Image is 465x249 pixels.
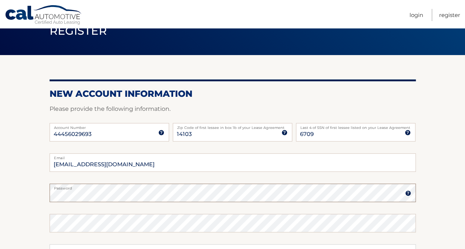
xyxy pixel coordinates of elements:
img: tooltip.svg [282,130,287,136]
label: Last 4 of SSN of first lessee listed on your Lease Agreement [296,123,415,129]
h2: New Account Information [50,88,416,99]
label: Password [50,184,416,190]
a: Login [410,9,423,21]
input: Email [50,153,416,172]
label: Account Number [50,123,169,129]
input: SSN or EIN (last 4 digits only) [296,123,415,141]
p: Please provide the following information. [50,104,416,114]
span: Register [50,24,107,38]
a: Cal Automotive [5,5,82,26]
img: tooltip.svg [158,130,164,136]
img: tooltip.svg [405,130,411,136]
label: Zip Code of first lessee in box 1b of your Lease Agreement [173,123,292,129]
a: Register [439,9,460,21]
label: Email [50,153,416,159]
img: tooltip.svg [405,190,411,196]
input: Account Number [50,123,169,141]
input: Zip Code [173,123,292,141]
